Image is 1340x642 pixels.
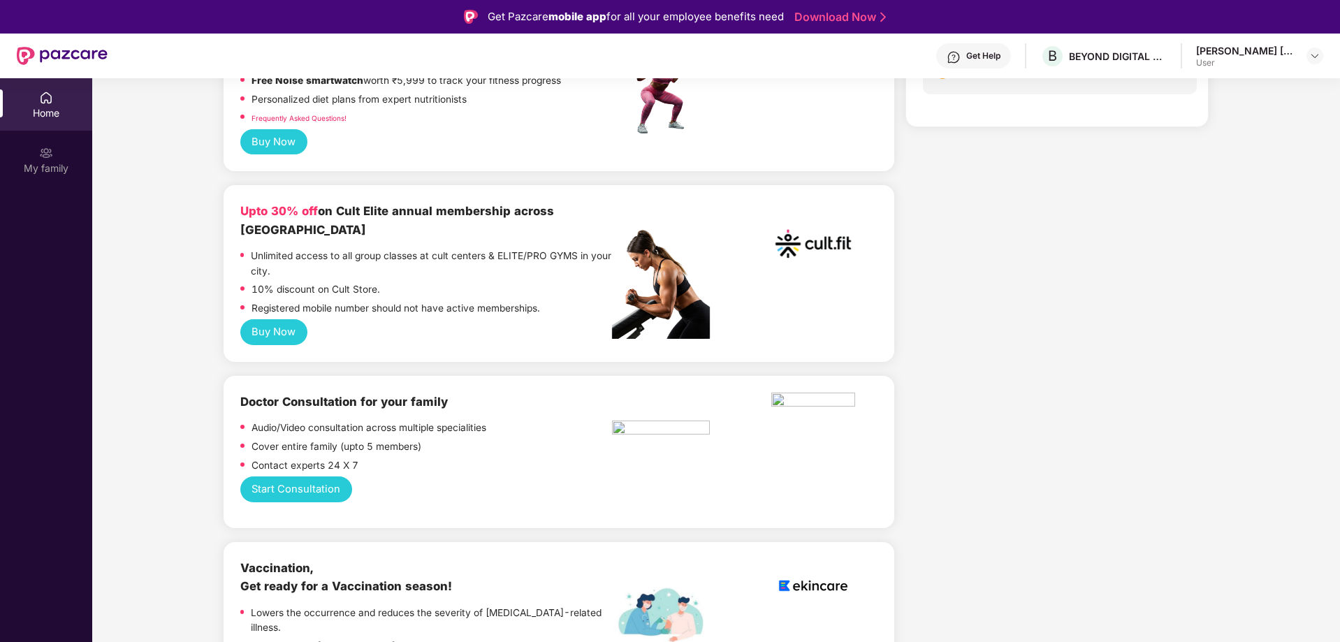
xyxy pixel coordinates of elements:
[252,421,486,436] p: Audio/Video consultation across multiple specialities
[251,606,611,636] p: Lowers the occurrence and reduces the severity of [MEDICAL_DATA]-related illness.
[880,10,886,24] img: Stroke
[240,395,448,409] b: Doctor Consultation for your family
[947,50,961,64] img: svg+xml;base64,PHN2ZyBpZD0iSGVscC0zMngzMiIgeG1sbnM9Imh0dHA6Ly93d3cudzMub3JnLzIwMDAvc3ZnIiB3aWR0aD...
[612,421,710,439] img: pngtree-physiotherapy-physiotherapist-rehab-disability-stretching-png-image_6063262.png
[1196,44,1294,57] div: [PERSON_NAME] [PERSON_NAME]
[17,47,108,65] img: New Pazcare Logo
[240,319,307,345] button: Buy Now
[252,301,540,316] p: Registered mobile number should not have active memberships.
[252,439,421,455] p: Cover entire family (upto 5 members)
[240,476,352,502] button: Start Consultation
[240,204,318,218] b: Upto 30% off
[240,129,307,155] button: Buy Now
[39,91,53,105] img: svg+xml;base64,PHN2ZyBpZD0iSG9tZSIgeG1sbnM9Imh0dHA6Ly93d3cudzMub3JnLzIwMDAvc3ZnIiB3aWR0aD0iMjAiIG...
[252,75,363,86] strong: Free Noise smartwatch
[252,92,467,108] p: Personalized diet plans from expert nutritionists
[252,458,358,474] p: Contact experts 24 X 7
[1069,50,1167,63] div: BEYOND DIGITAL SOLUTIONS PRIVATE LIMITED
[39,146,53,160] img: svg+xml;base64,PHN2ZyB3aWR0aD0iMjAiIGhlaWdodD0iMjAiIHZpZXdCb3g9IjAgMCAyMCAyMCIgZmlsbD0ibm9uZSIgeG...
[1196,57,1294,68] div: User
[966,50,1000,61] div: Get Help
[1309,50,1320,61] img: svg+xml;base64,PHN2ZyBpZD0iRHJvcGRvd24tMzJ4MzIiIHhtbG5zPSJodHRwOi8vd3d3LnczLm9yZy8yMDAwL3N2ZyIgd2...
[548,10,606,23] strong: mobile app
[794,10,882,24] a: Download Now
[1048,48,1057,64] span: B
[240,561,452,593] b: Vaccination, Get ready for a Vaccination season!
[771,393,855,411] img: physica%20-%20Edited.png
[612,230,710,338] img: pc2.png
[252,114,347,122] a: Frequently Asked Questions!
[612,40,710,138] img: fpp.png
[464,10,478,24] img: Logo
[240,204,554,236] b: on Cult Elite annual membership across [GEOGRAPHIC_DATA]
[252,73,561,89] p: worth ₹5,999 to track your fitness progress
[771,202,855,286] img: cult.png
[251,249,611,279] p: Unlimited access to all group classes at cult centers & ELITE/PRO GYMS in your city.
[252,282,380,298] p: 10% discount on Cult Store.
[771,559,855,613] img: logoEkincare.png
[488,8,784,25] div: Get Pazcare for all your employee benefits need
